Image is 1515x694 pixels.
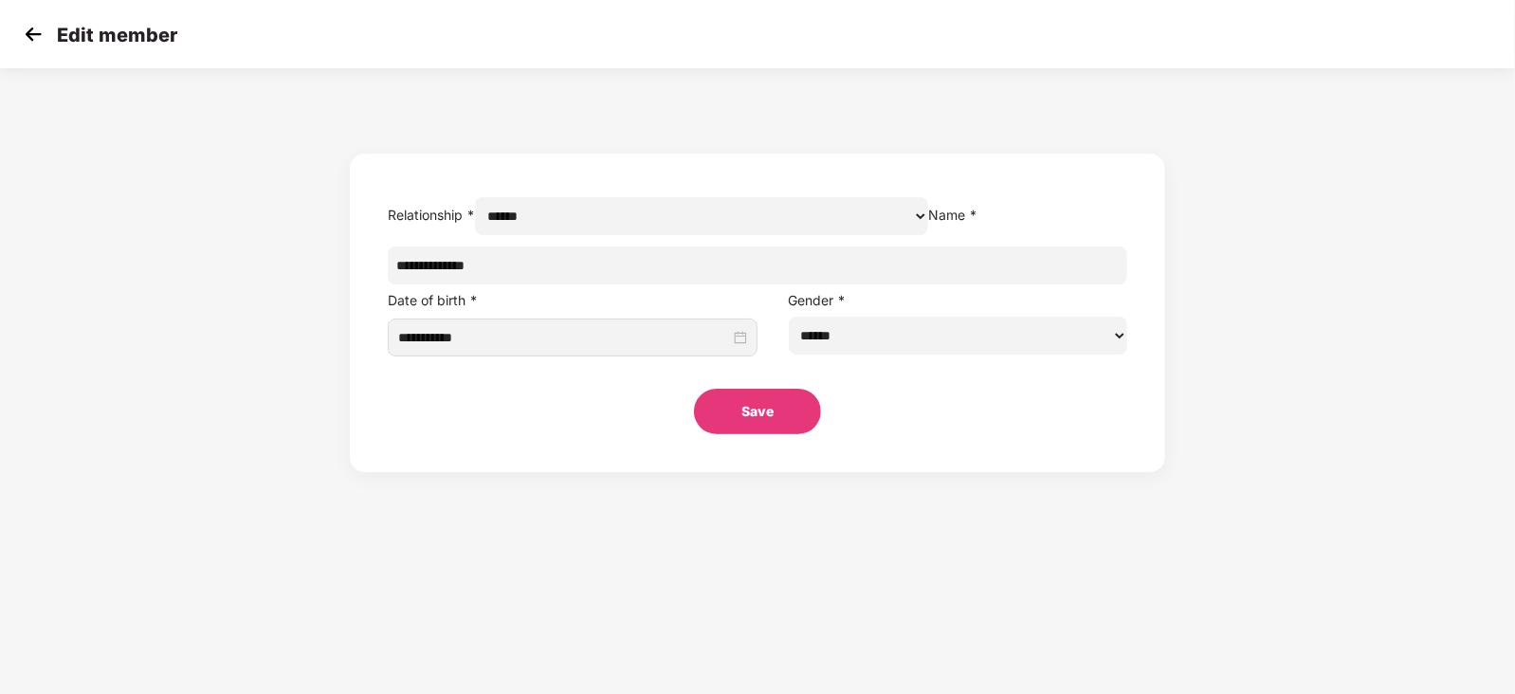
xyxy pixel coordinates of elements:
[694,389,821,434] button: Save
[928,207,977,223] label: Name *
[789,292,847,308] label: Gender *
[57,24,177,46] p: Edit member
[388,292,478,308] label: Date of birth *
[19,20,47,48] img: svg+xml;base64,PHN2ZyB4bWxucz0iaHR0cDovL3d3dy53My5vcmcvMjAwMC9zdmciIHdpZHRoPSIzMCIgaGVpZ2h0PSIzMC...
[388,207,475,223] label: Relationship *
